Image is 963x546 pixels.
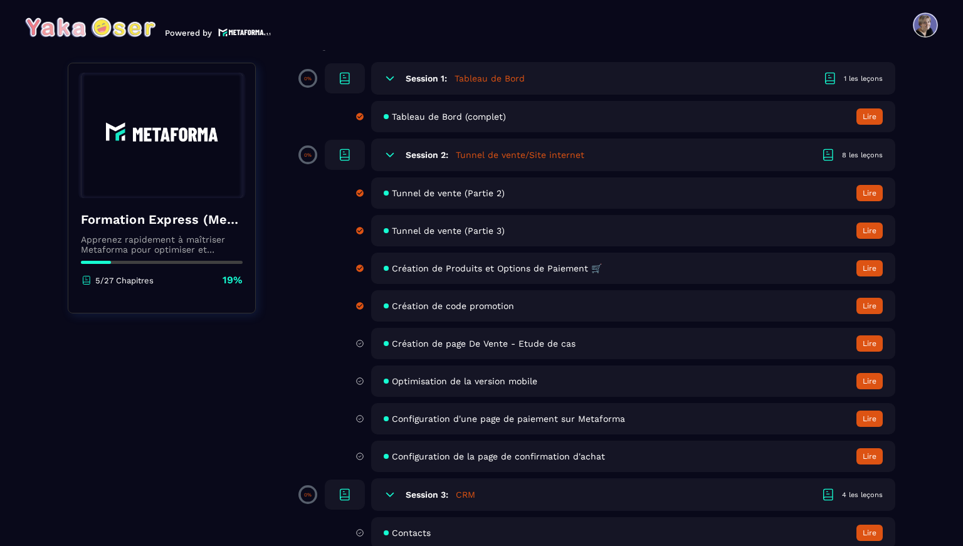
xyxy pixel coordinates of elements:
[406,73,447,83] h6: Session 1:
[392,414,625,424] span: Configuration d'une page de paiement sur Metaforma
[856,335,883,352] button: Lire
[304,152,312,158] p: 0%
[456,488,475,501] h5: CRM
[856,448,883,465] button: Lire
[392,339,576,349] span: Création de page De Vente - Etude de cas
[304,76,312,81] p: 0%
[218,27,271,38] img: logo
[392,263,602,273] span: Création de Produits et Options de Paiement 🛒
[856,223,883,239] button: Lire
[856,411,883,427] button: Lire
[392,226,505,236] span: Tunnel de vente (Partie 3)
[406,150,448,160] h6: Session 2:
[392,376,537,386] span: Optimisation de la version mobile
[844,74,883,83] div: 1 les leçons
[392,112,506,122] span: Tableau de Bord (complet)
[392,301,514,311] span: Création de code promotion
[455,72,525,85] h5: Tableau de Bord
[856,108,883,125] button: Lire
[842,490,883,500] div: 4 les leçons
[406,490,448,500] h6: Session 3:
[165,28,212,38] p: Powered by
[81,234,243,255] p: Apprenez rapidement à maîtriser Metaforma pour optimiser et automatiser votre business. 🚀
[856,525,883,541] button: Lire
[856,298,883,314] button: Lire
[842,150,883,160] div: 8 les leçons
[81,211,243,228] h4: Formation Express (Metaforma)
[456,149,584,161] h5: Tunnel de vente/Site internet
[223,273,243,287] p: 19%
[78,73,246,198] img: banner
[856,260,883,276] button: Lire
[392,451,605,461] span: Configuration de la page de confirmation d'achat
[25,18,155,38] img: logo-branding
[304,492,312,498] p: 0%
[95,276,154,285] p: 5/27 Chapitres
[392,528,431,538] span: Contacts
[856,373,883,389] button: Lire
[856,185,883,201] button: Lire
[392,188,505,198] span: Tunnel de vente (Partie 2)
